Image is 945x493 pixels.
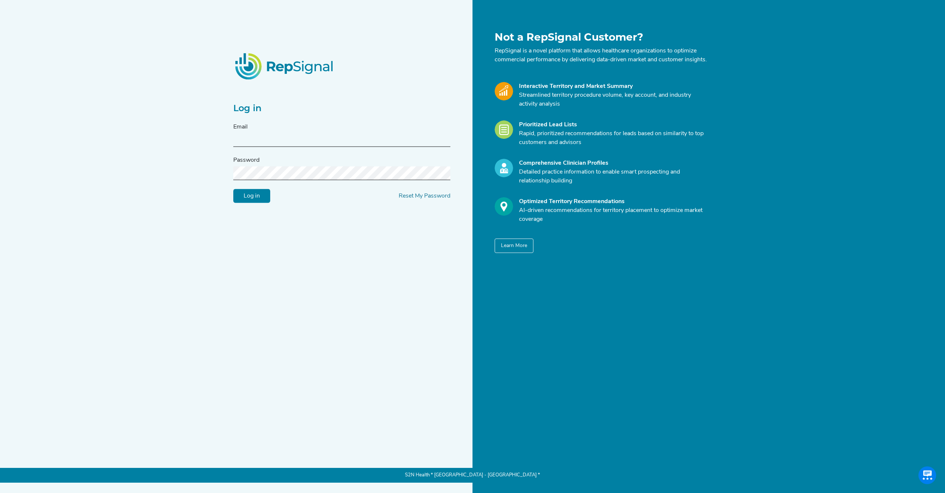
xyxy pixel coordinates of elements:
div: Prioritized Lead Lists [519,120,707,129]
p: AI-driven recommendations for territory placement to optimize market coverage [519,206,707,224]
h2: Log in [233,103,450,114]
div: Comprehensive Clinician Profiles [519,159,707,168]
label: Password [233,156,260,165]
label: Email [233,123,248,131]
img: Market_Icon.a700a4ad.svg [495,82,513,100]
img: RepSignalLogo.20539ed3.png [226,44,343,88]
img: Optimize_Icon.261f85db.svg [495,197,513,216]
img: Profile_Icon.739e2aba.svg [495,159,513,177]
div: Optimized Territory Recommendations [519,197,707,206]
p: S2N Health * [GEOGRAPHIC_DATA] - [GEOGRAPHIC_DATA] * [233,468,712,483]
img: Leads_Icon.28e8c528.svg [495,120,513,139]
input: Log in [233,189,270,203]
h1: Not a RepSignal Customer? [495,31,707,44]
p: Detailed practice information to enable smart prospecting and relationship building [519,168,707,185]
button: Learn More [495,239,533,253]
a: Reset My Password [399,193,450,199]
div: Interactive Territory and Market Summary [519,82,707,91]
p: Streamlined territory procedure volume, key account, and industry activity analysis [519,91,707,109]
p: RepSignal is a novel platform that allows healthcare organizations to optimize commercial perform... [495,47,707,64]
p: Rapid, prioritized recommendations for leads based on similarity to top customers and advisors [519,129,707,147]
